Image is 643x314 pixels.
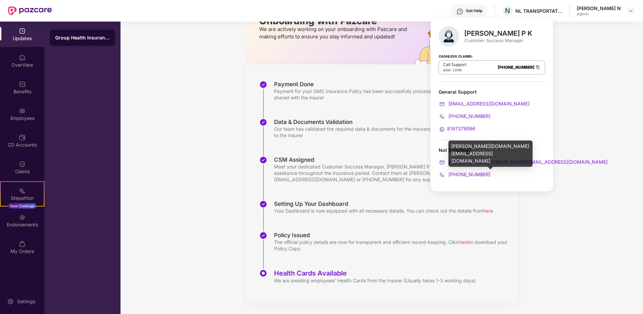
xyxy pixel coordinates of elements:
[439,101,445,107] img: svg+xml;base64,PHN2ZyB4bWxucz0iaHR0cDovL3d3dy53My5vcmcvMjAwMC9zdmciIHdpZHRoPSIyMCIgaGVpZ2h0PSIyMC...
[439,147,545,178] div: Not Satisfied?
[447,113,490,119] span: [PHONE_NUMBER]
[439,113,445,120] img: svg+xml;base64,PHN2ZyB4bWxucz0iaHR0cDovL3d3dy53My5vcmcvMjAwMC9zdmciIHdpZHRoPSIyMCIgaGVpZ2h0PSIyMC...
[1,195,44,201] div: Stepathon
[259,118,267,126] img: svg+xml;base64,PHN2ZyBpZD0iU3RlcC1Eb25lLTMyeDMyIiB4bWxucz0iaHR0cDovL3d3dy53My5vcmcvMjAwMC9zdmciIH...
[259,18,409,24] p: Onboarding with Pazcare
[259,26,409,40] p: We are actively working on your onboarding with Pazcare and making efforts to ensure you stay inf...
[464,37,532,43] div: Customer Success Manager
[274,163,511,183] div: Meet your dedicated Customer Success Manager, [PERSON_NAME] P K, here to provide updates and assi...
[19,134,26,141] img: svg+xml;base64,PHN2ZyBpZD0iQ0RfQWNjb3VudHMiIGRhdGEtbmFtZT0iQ0QgQWNjb3VudHMiIHhtbG5zPSJodHRwOi8vd3...
[19,81,26,88] img: svg+xml;base64,PHN2ZyBpZD0iQmVuZWZpdHMiIHhtbG5zPSJodHRwOi8vd3d3LnczLm9yZy8yMDAwL3N2ZyIgd2lkdGg9Ij...
[466,8,482,13] div: Get Help
[447,159,608,165] span: [PERSON_NAME][DOMAIN_NAME][EMAIL_ADDRESS][DOMAIN_NAME]
[443,68,450,72] span: 8AM
[535,64,541,70] img: Clipboard Icon
[274,208,493,214] div: Your Dashboard is now equipped with all necessary details. You can check out the details from
[439,126,475,131] a: 8197379596
[259,156,267,164] img: svg+xml;base64,PHN2ZyBpZD0iU3RlcC1Eb25lLTMyeDMyIiB4bWxucz0iaHR0cDovL3d3dy53My5vcmcvMjAwMC9zdmciIH...
[274,269,476,277] div: Health Cards Available
[259,81,267,89] img: svg+xml;base64,PHN2ZyBpZD0iU3RlcC1Eb25lLTMyeDMyIiB4bWxucz0iaHR0cDovL3d3dy53My5vcmcvMjAwMC9zdmciIH...
[274,231,511,239] div: Policy Issued
[274,118,511,126] div: Data & Documents Validation
[439,147,545,153] div: Not Satisfied?
[274,200,493,208] div: Setting Up Your Dashboard
[274,81,511,88] div: Payment Done
[274,126,511,138] div: Our team has validated the required data & documents for the insurance policy copy and submitted ...
[439,89,545,95] div: General Support
[19,187,26,194] img: svg+xml;base64,PHN2ZyB4bWxucz0iaHR0cDovL3d3dy53My5vcmcvMjAwMC9zdmciIHdpZHRoPSIyMSIgaGVpZ2h0PSIyMC...
[439,52,473,60] strong: Cashless Claims:
[415,22,518,64] img: hrOnboarding
[577,5,621,11] div: [PERSON_NAME] N
[447,126,475,131] span: 8197379596
[443,62,467,67] p: Call Support
[483,208,493,214] span: here
[452,68,462,72] span: 11PM
[55,34,110,41] div: Group Health Insurance
[628,8,634,13] img: svg+xml;base64,PHN2ZyBpZD0iRHJvcGRvd24tMzJ4MzIiIHhtbG5zPSJodHRwOi8vd3d3LnczLm9yZy8yMDAwL3N2ZyIgd2...
[274,88,511,101] div: Payment for your GMC Insurance Policy has been successfully processed and the UTR details have be...
[439,171,445,178] img: svg+xml;base64,PHN2ZyB4bWxucz0iaHR0cDovL3d3dy53My5vcmcvMjAwMC9zdmciIHdpZHRoPSIyMCIgaGVpZ2h0PSIyMC...
[259,200,267,208] img: svg+xml;base64,PHN2ZyBpZD0iU3RlcC1Eb25lLTMyeDMyIiB4bWxucz0iaHR0cDovL3d3dy53My5vcmcvMjAwMC9zdmciIH...
[439,171,490,177] a: [PHONE_NUMBER]
[259,231,267,240] img: svg+xml;base64,PHN2ZyBpZD0iU3RlcC1Eb25lLTMyeDMyIiB4bWxucz0iaHR0cDovL3d3dy53My5vcmcvMjAwMC9zdmciIH...
[19,214,26,221] img: svg+xml;base64,PHN2ZyBpZD0iRW5kb3JzZW1lbnRzIiB4bWxucz0iaHR0cDovL3d3dy53My5vcmcvMjAwMC9zdmciIHdpZH...
[15,298,37,305] div: Settings
[505,7,510,15] span: N
[8,6,52,15] img: New Pazcare Logo
[439,26,459,46] img: svg+xml;base64,PHN2ZyB4bWxucz0iaHR0cDovL3d3dy53My5vcmcvMjAwMC9zdmciIHhtbG5zOnhsaW5rPSJodHRwOi8vd3...
[447,101,530,106] span: [EMAIL_ADDRESS][DOMAIN_NAME]
[459,239,469,245] span: here
[439,113,490,119] a: [PHONE_NUMBER]
[448,140,533,167] div: [PERSON_NAME][DOMAIN_NAME][EMAIL_ADDRESS][DOMAIN_NAME]
[19,161,26,167] img: svg+xml;base64,PHN2ZyBpZD0iQ2xhaW0iIHhtbG5zPSJodHRwOi8vd3d3LnczLm9yZy8yMDAwL3N2ZyIgd2lkdGg9IjIwIi...
[515,8,563,14] div: NL TRANSPORTATION PRIVATE LIMITED
[8,203,36,209] div: New Challenge
[464,29,532,37] div: [PERSON_NAME] P K
[19,54,26,61] img: svg+xml;base64,PHN2ZyBpZD0iSG9tZSIgeG1sbnM9Imh0dHA6Ly93d3cudzMub3JnLzIwMDAvc3ZnIiB3aWR0aD0iMjAiIG...
[439,101,530,106] a: [EMAIL_ADDRESS][DOMAIN_NAME]
[19,28,26,34] img: svg+xml;base64,PHN2ZyBpZD0iVXBkYXRlZCIgeG1sbnM9Imh0dHA6Ly93d3cudzMub3JnLzIwMDAvc3ZnIiB3aWR0aD0iMj...
[577,11,621,17] div: Admin
[439,159,608,165] a: [PERSON_NAME][DOMAIN_NAME][EMAIL_ADDRESS][DOMAIN_NAME]
[439,89,545,133] div: General Support
[274,156,511,163] div: CSM Assigned
[498,65,535,70] a: [PHONE_NUMBER]
[7,298,14,305] img: svg+xml;base64,PHN2ZyBpZD0iU2V0dGluZy0yMHgyMCIgeG1sbnM9Imh0dHA6Ly93d3cudzMub3JnLzIwMDAvc3ZnIiB3aW...
[443,67,467,73] div: -
[19,107,26,114] img: svg+xml;base64,PHN2ZyBpZD0iRW1wbG95ZWVzIiB4bWxucz0iaHR0cDovL3d3dy53My5vcmcvMjAwMC9zdmciIHdpZHRoPS...
[274,239,511,252] div: The official policy details are now for transparent and efficient record-keeping. Click to downlo...
[439,126,445,133] img: svg+xml;base64,PHN2ZyB4bWxucz0iaHR0cDovL3d3dy53My5vcmcvMjAwMC9zdmciIHdpZHRoPSIyMCIgaGVpZ2h0PSIyMC...
[259,269,267,277] img: svg+xml;base64,PHN2ZyBpZD0iU3RlcC1BY3RpdmUtMzJ4MzIiIHhtbG5zPSJodHRwOi8vd3d3LnczLm9yZy8yMDAwL3N2Zy...
[19,241,26,247] img: svg+xml;base64,PHN2ZyBpZD0iTXlfT3JkZXJzIiBkYXRhLW5hbWU9Ik15IE9yZGVycyIgeG1sbnM9Imh0dHA6Ly93d3cudz...
[274,277,476,284] div: We are awaiting employees' Health Cards from the Insurer (Usually takes 1-3 working days)
[439,159,445,166] img: svg+xml;base64,PHN2ZyB4bWxucz0iaHR0cDovL3d3dy53My5vcmcvMjAwMC9zdmciIHdpZHRoPSIyMCIgaGVpZ2h0PSIyMC...
[447,171,490,177] span: [PHONE_NUMBER]
[456,8,463,15] img: svg+xml;base64,PHN2ZyBpZD0iSGVscC0zMngzMiIgeG1sbnM9Imh0dHA6Ly93d3cudzMub3JnLzIwMDAvc3ZnIiB3aWR0aD...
